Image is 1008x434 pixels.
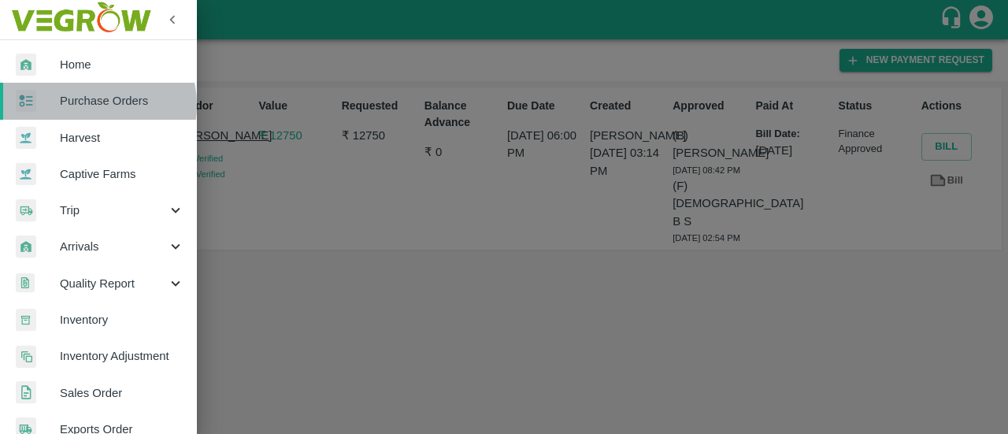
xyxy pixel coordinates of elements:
[16,90,36,113] img: reciept
[16,309,36,332] img: whInventory
[16,54,36,76] img: whArrival
[16,273,35,293] img: qualityReport
[60,202,167,219] span: Trip
[16,126,36,150] img: harvest
[60,238,167,255] span: Arrivals
[60,56,184,73] span: Home
[60,129,184,147] span: Harvest
[16,162,36,186] img: harvest
[60,347,184,365] span: Inventory Adjustment
[16,345,36,368] img: inventory
[16,199,36,222] img: delivery
[16,236,36,258] img: whArrival
[60,165,184,183] span: Captive Farms
[60,384,184,402] span: Sales Order
[60,275,167,292] span: Quality Report
[16,381,36,404] img: sales
[60,311,184,328] span: Inventory
[60,92,184,109] span: Purchase Orders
